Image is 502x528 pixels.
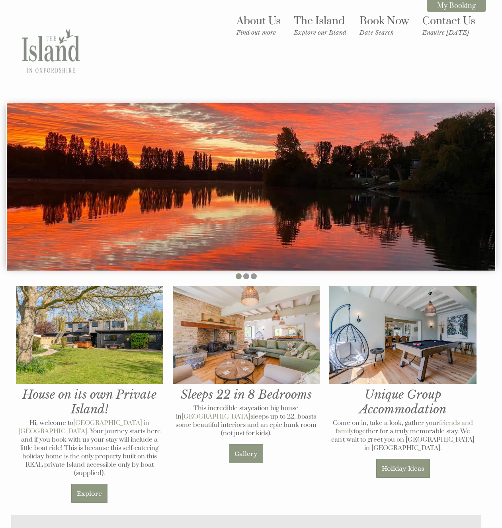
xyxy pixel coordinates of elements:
[16,286,163,417] h1: House on its own Private Island!
[173,404,320,438] p: This incredible staycation big house in sleeps up to 22, boasts some beautiful interiors and an e...
[11,11,91,91] img: The Island in Oxfordshire
[294,14,346,36] a: The IslandExplore our Island
[71,484,107,503] a: Explore
[229,444,263,463] a: Gallery
[236,14,281,36] a: About UsFind out more
[359,14,409,36] a: Book NowDate Search
[294,29,346,36] small: Explore our Island
[329,286,477,417] h1: Unique Group Accommodation
[173,286,320,402] h1: Sleeps 22 in 8 Bedrooms
[422,29,475,36] small: Enquire [DATE]
[359,29,409,36] small: Date Search
[376,459,430,478] a: Holiday Ideas
[16,286,163,384] img: The Island in Oxfordshire
[173,286,320,384] img: Living room at The Island in Oxfordshire
[336,419,473,436] a: friends and family
[182,413,250,421] a: [GEOGRAPHIC_DATA]
[16,419,163,477] p: Hi, welcome to . Your journey starts here and if you book with us your stay will include a little...
[236,29,281,36] small: Find out more
[18,419,150,436] a: [GEOGRAPHIC_DATA] in [GEOGRAPHIC_DATA]
[422,14,475,36] a: Contact UsEnquire [DATE]
[329,419,477,452] p: Come on in, take a look, gather your together for a truly memorable stay. We can't wait to greet ...
[329,286,477,384] img: Games room at The Island in Oxfordshire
